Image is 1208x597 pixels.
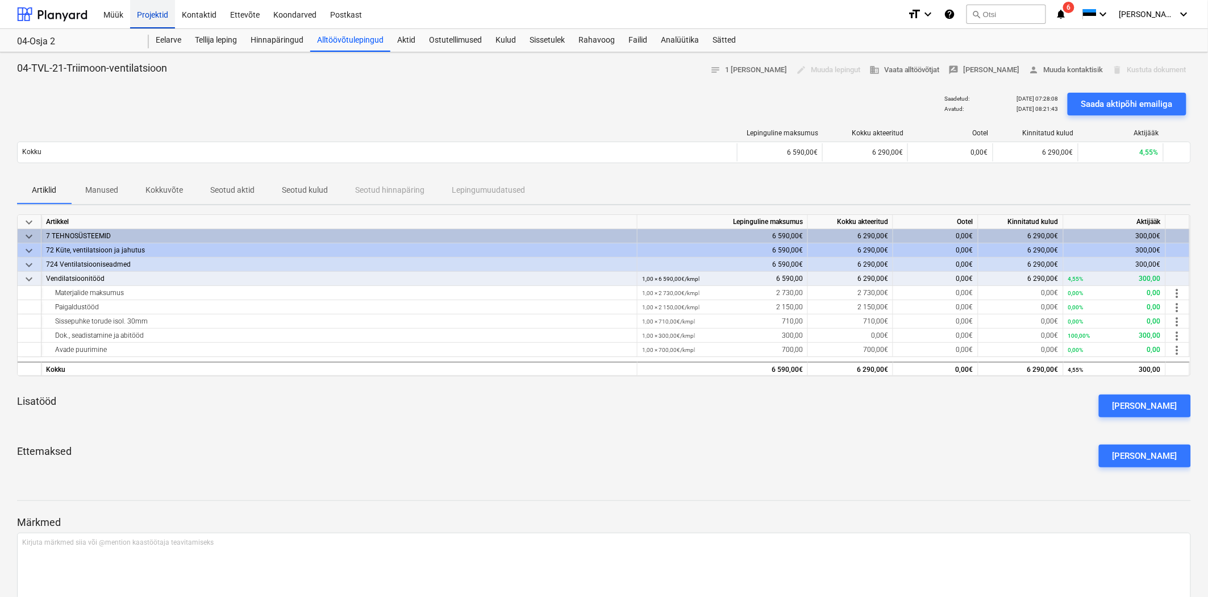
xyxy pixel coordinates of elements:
small: 0,00% [1068,290,1084,296]
span: 0,00€ [971,148,988,156]
div: Aktijääk [1083,129,1159,137]
span: 4,55% [1140,148,1159,156]
div: 724 Ventilatsiooniseadmed [46,258,632,272]
div: 6 290,00€ [808,243,893,258]
small: 1,00 × 710,00€ / kmpl [642,318,695,325]
button: Vaata alltöövõtjat [865,61,944,79]
div: Artikkel [41,215,638,229]
p: Avatud : [945,105,964,113]
span: more_vert [1170,287,1184,300]
span: 0,00€ [871,331,888,339]
div: Kokku akteeritud [827,129,903,137]
a: Ostutellimused [422,29,489,52]
small: 1,00 × 700,00€ / kmpl [642,347,695,353]
div: Lepinguline maksumus [742,129,818,137]
div: 72 Küte, ventilatsioon ja jahutus [46,243,632,258]
p: Märkmed [17,516,1191,529]
div: Hinnapäringud [244,29,310,52]
a: Rahavoog [572,29,622,52]
span: 0,00€ [956,331,973,339]
div: 04-Osja 2 [17,36,135,48]
a: Alltöövõtulepingud [310,29,390,52]
small: 4,55% [1068,367,1084,373]
div: 6 590,00€ [638,258,808,272]
div: 6 590,00 [642,272,803,286]
small: 0,00% [1068,318,1084,325]
a: Kulud [489,29,523,52]
span: 6 290,00€ [1028,275,1059,283]
span: 0,00€ [956,346,973,354]
div: 6 290,00€ [808,229,893,243]
div: Kokku akteeritud [808,215,893,229]
div: 0,00€ [893,362,978,376]
div: Ootel [893,215,978,229]
div: 6 290,00€ [978,362,1064,376]
button: Muuda kontaktisik [1024,61,1108,79]
div: Lepinguline maksumus [638,215,808,229]
div: [PERSON_NAME] [1113,449,1177,463]
div: Kinnitatud kulud [978,215,1064,229]
span: Vaata alltöövõtjat [869,64,940,77]
a: Analüütika [654,29,706,52]
div: Sissetulek [523,29,572,52]
div: 6 290,00€ [978,229,1064,243]
button: Otsi [967,5,1046,24]
small: 4,55% [1068,276,1084,282]
p: [DATE] 07:28:08 [1017,95,1059,102]
button: [PERSON_NAME] [1099,445,1191,467]
i: keyboard_arrow_down [921,7,935,21]
span: 0,00€ [956,275,973,283]
small: 1,00 × 300,00€ / kmpl [642,333,695,339]
span: 0,00€ [956,289,973,297]
button: 1 [PERSON_NAME] [706,61,792,79]
button: Saada aktipõhi emailiga [1068,93,1186,115]
div: 300,00€ [1064,243,1166,258]
i: keyboard_arrow_down [1097,7,1110,21]
span: keyboard_arrow_down [22,215,36,229]
div: 6 290,00€ [808,258,893,272]
span: business [869,65,880,75]
div: 0,00 [1068,300,1161,314]
span: 2 150,00€ [857,303,888,311]
div: Dok., seadistamine ja abitööd [46,329,632,343]
span: 0,00€ [1042,331,1059,339]
span: keyboard_arrow_down [22,230,36,243]
span: 700,00€ [863,346,888,354]
span: keyboard_arrow_down [22,258,36,272]
span: 0,00€ [956,317,973,325]
span: [PERSON_NAME] [949,64,1020,77]
span: 6 [1063,2,1074,13]
button: [PERSON_NAME] [1099,395,1191,417]
div: Eelarve [149,29,188,52]
span: rate_review [949,65,959,75]
div: Chat Widget [1151,542,1208,597]
small: 1,00 × 6 590,00€ / kmpl [642,276,699,282]
span: 0,00€ [1042,303,1059,311]
p: Seotud kulud [282,184,328,196]
span: 2 730,00€ [857,289,888,297]
div: 0,00€ [893,243,978,258]
span: more_vert [1170,343,1184,357]
span: 0,00€ [1042,317,1059,325]
i: notifications [1055,7,1067,21]
div: Failid [622,29,654,52]
div: 2 150,00 [642,300,803,314]
div: Saada aktipõhi emailiga [1081,97,1173,111]
span: 0,00€ [956,303,973,311]
span: keyboard_arrow_down [22,244,36,258]
div: Materjalide maksumus [46,286,632,300]
div: 300,00€ [1064,258,1166,272]
button: [PERSON_NAME] [944,61,1024,79]
div: Kinnitatud kulud [998,129,1074,137]
p: [DATE] 08:21:43 [1017,105,1059,113]
span: keyboard_arrow_down [22,272,36,286]
a: Sätted [706,29,743,52]
small: 100,00% [1068,333,1090,339]
div: 710,00 [642,314,803,329]
span: [PERSON_NAME][GEOGRAPHIC_DATA] [1119,10,1176,19]
small: 0,00% [1068,347,1084,353]
span: 710,00€ [863,317,888,325]
span: 0,00€ [1042,289,1059,297]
